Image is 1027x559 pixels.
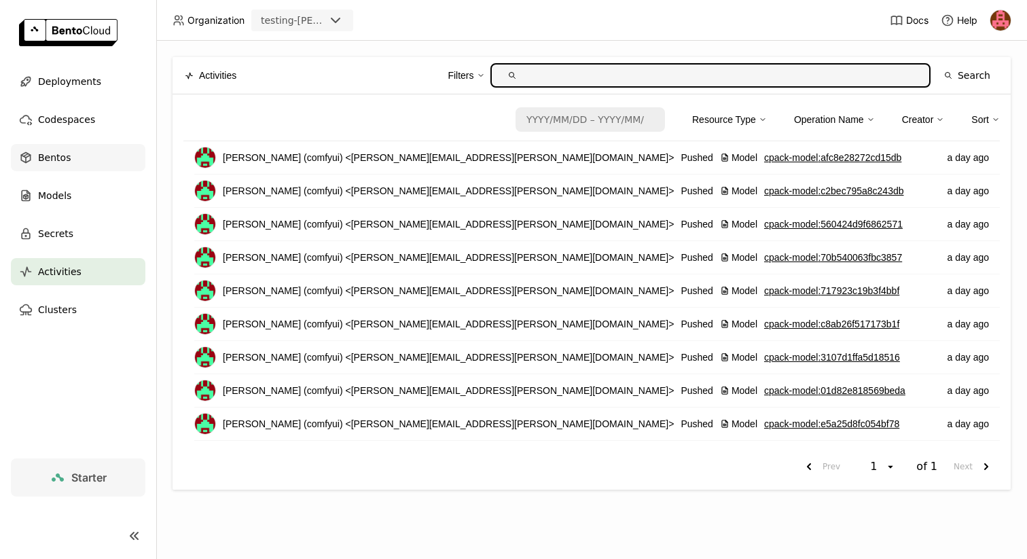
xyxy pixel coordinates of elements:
span: Docs [906,14,929,26]
span: [PERSON_NAME] (comfyui) <[PERSON_NAME][EMAIL_ADDRESS][PERSON_NAME][DOMAIN_NAME]> [223,317,674,331]
div: Sort [971,105,1000,134]
img: Bhavay Bhushan [195,147,215,168]
div: Resource Type [692,105,767,134]
span: Help [957,14,977,26]
li: List item [183,208,1000,241]
span: a day ago [948,317,990,331]
div: testing-[PERSON_NAME] [261,14,325,27]
a: Docs [890,14,929,27]
img: Bhavay Bhushan [195,347,215,367]
span: Model [732,416,757,431]
span: Model [732,250,757,265]
span: Pushed [681,183,713,198]
li: List item [183,175,1000,208]
a: cpack-model:70b540063fbc3857 [764,250,902,265]
span: Pushed [681,217,713,232]
img: Bhavay Bhushan [195,380,215,401]
span: a day ago [948,383,990,398]
div: 1 [866,460,885,473]
div: Sort [971,112,989,127]
button: Search [936,63,998,88]
span: Organization [187,14,245,26]
div: Help [941,14,977,27]
li: List item [183,241,1000,274]
span: Secrets [38,226,73,242]
span: Codespaces [38,111,95,128]
div: Creator [902,105,945,134]
span: [PERSON_NAME] (comfyui) <[PERSON_NAME][EMAIL_ADDRESS][PERSON_NAME][DOMAIN_NAME]> [223,350,674,365]
span: [PERSON_NAME] (comfyui) <[PERSON_NAME][EMAIL_ADDRESS][PERSON_NAME][DOMAIN_NAME]> [223,383,674,398]
a: Models [11,182,145,209]
span: Activities [199,68,236,83]
span: a day ago [948,416,990,431]
svg: open [885,461,896,472]
div: Creator [902,112,934,127]
span: of 1 [916,460,937,473]
a: cpack-model:01d82e818569beda [764,383,905,398]
span: [PERSON_NAME] (comfyui) <[PERSON_NAME][EMAIL_ADDRESS][PERSON_NAME][DOMAIN_NAME]> [223,416,674,431]
span: a day ago [948,183,990,198]
span: Model [732,150,757,165]
span: a day ago [948,150,990,165]
li: List item [183,374,1000,408]
span: Model [732,383,757,398]
span: Pushed [681,350,713,365]
span: [PERSON_NAME] (comfyui) <[PERSON_NAME][EMAIL_ADDRESS][PERSON_NAME][DOMAIN_NAME]> [223,183,674,198]
div: Operation Name [794,112,864,127]
span: [PERSON_NAME] (comfyui) <[PERSON_NAME][EMAIL_ADDRESS][PERSON_NAME][DOMAIN_NAME]> [223,150,674,165]
a: cpack-model:560424d9f6862571 [764,217,903,232]
img: Bhavay Bhushan [195,314,215,334]
span: [PERSON_NAME] (comfyui) <[PERSON_NAME][EMAIL_ADDRESS][PERSON_NAME][DOMAIN_NAME]> [223,217,674,232]
a: Activities [11,258,145,285]
span: a day ago [948,217,990,232]
a: Clusters [11,296,145,323]
span: Model [732,283,757,298]
button: next page. current page 1 of 1 [948,454,1000,479]
span: Deployments [38,73,101,90]
img: Bhavay Bhushan [195,214,215,234]
li: List item [183,274,1000,308]
span: [PERSON_NAME] (comfyui) <[PERSON_NAME][EMAIL_ADDRESS][PERSON_NAME][DOMAIN_NAME]> [223,250,674,265]
button: previous page. current page 1 of 1 [795,454,846,479]
span: a day ago [948,350,990,365]
img: Muhammad Arslan [990,10,1011,31]
span: Pushed [681,250,713,265]
span: [PERSON_NAME] (comfyui) <[PERSON_NAME][EMAIL_ADDRESS][PERSON_NAME][DOMAIN_NAME]> [223,283,674,298]
img: logo [19,19,118,46]
a: Starter [11,458,145,497]
img: Bhavay Bhushan [195,247,215,268]
a: cpack-model:717923c19b3f4bbf [764,283,899,298]
span: a day ago [948,283,990,298]
span: Pushed [681,383,713,398]
span: Bentos [38,149,71,166]
span: Clusters [38,302,77,318]
span: a day ago [948,250,990,265]
div: Filters [448,61,484,90]
span: Model [732,350,757,365]
a: Deployments [11,68,145,95]
input: Select a date range. [517,109,654,130]
span: Activities [38,264,82,280]
a: cpack-model:3107d1ffa5d18516 [764,350,900,365]
a: cpack-model:c2bec795a8c243db [764,183,904,198]
div: Operation Name [794,105,875,134]
a: cpack-model:c8ab26f517173b1f [764,317,899,331]
a: cpack-model:e5a25d8fc054bf78 [764,416,899,431]
li: List item [183,408,1000,441]
div: Resource Type [692,112,756,127]
li: List item [183,141,1000,175]
span: Model [732,317,757,331]
a: cpack-model:afc8e28272cd15db [764,150,901,165]
input: Selected testing-fleek. [326,14,327,28]
span: Starter [71,471,107,484]
img: Bhavay Bhushan [195,281,215,301]
a: Secrets [11,220,145,247]
span: Pushed [681,317,713,331]
span: Models [38,187,71,204]
span: Pushed [681,283,713,298]
a: Codespaces [11,106,145,133]
a: Bentos [11,144,145,171]
span: Model [732,217,757,232]
li: List item [183,308,1000,341]
span: Model [732,183,757,198]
